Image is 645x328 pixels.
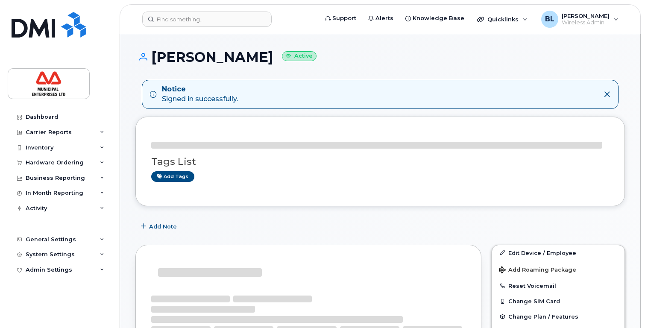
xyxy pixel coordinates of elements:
[492,245,624,261] a: Edit Device / Employee
[162,85,238,94] strong: Notice
[135,50,625,64] h1: [PERSON_NAME]
[135,219,184,234] button: Add Note
[508,313,578,320] span: Change Plan / Features
[282,51,317,61] small: Active
[151,171,194,182] a: Add tags
[492,293,624,309] button: Change SIM Card
[492,261,624,278] button: Add Roaming Package
[492,309,624,324] button: Change Plan / Features
[151,156,609,167] h3: Tags List
[492,278,624,293] button: Reset Voicemail
[149,223,177,231] span: Add Note
[162,85,238,104] div: Signed in successfully.
[499,266,576,275] span: Add Roaming Package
